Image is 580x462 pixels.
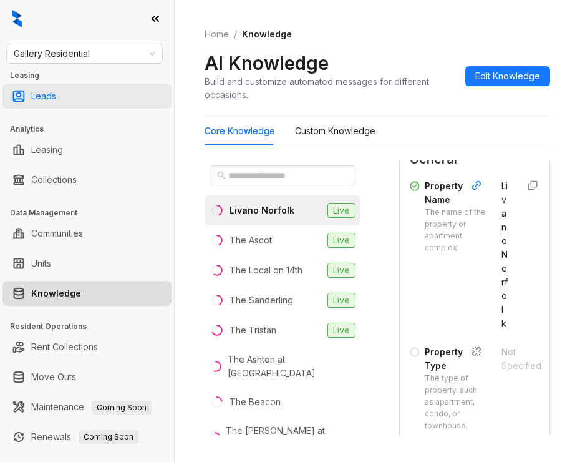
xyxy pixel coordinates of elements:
a: RenewalsComing Soon [31,425,138,450]
h3: Resident Operations [10,321,174,332]
span: Coming Soon [92,401,152,415]
div: Property Name [425,179,486,207]
span: Edit Knowledge [475,69,540,83]
div: The Tristan [230,323,276,337]
div: The Local on 14th [230,263,302,277]
li: / [234,27,237,41]
a: Home [202,27,231,41]
a: Leasing [31,137,63,162]
button: Edit Knowledge [465,66,550,86]
div: The Beacon [230,395,281,409]
span: Livano Norfolk [501,180,508,328]
span: Gallery Residential [14,44,155,63]
div: The type of property, such as apartment, condo, or townhouse. [425,373,486,431]
div: Core Knowledge [205,124,275,138]
li: Units [2,251,172,276]
a: Communities [31,221,83,246]
h3: Leasing [10,70,174,81]
a: Units [31,251,51,276]
li: Move Outs [2,365,172,390]
span: Live [327,203,355,218]
li: Rent Collections [2,335,172,360]
li: Knowledge [2,281,172,306]
div: Livano Norfolk [230,204,294,217]
div: The name of the property or apartment complex. [425,207,486,253]
span: Live [327,263,355,278]
a: Rent Collections [31,335,98,360]
span: Live [327,323,355,338]
h2: AI Knowledge [205,51,329,75]
li: Maintenance [2,395,172,420]
li: Renewals [2,425,172,450]
img: logo [12,10,22,27]
a: Move Outs [31,365,76,390]
div: The Ascot [230,233,272,247]
span: Live [327,293,355,308]
li: Communities [2,221,172,246]
a: Leads [31,84,56,109]
div: The [PERSON_NAME] at [GEOGRAPHIC_DATA] [226,424,355,451]
li: Collections [2,167,172,192]
h3: Analytics [10,124,174,135]
div: Build and customize automated messages for different occasions. [205,75,455,101]
span: Live [327,233,355,248]
div: The Ashton at [GEOGRAPHIC_DATA] [228,353,355,380]
a: Collections [31,167,77,192]
li: Leasing [2,137,172,162]
span: search [217,171,226,180]
li: Leads [2,84,172,109]
div: The Sanderling [230,293,293,307]
a: Knowledge [31,281,81,306]
span: Knowledge [242,29,292,39]
h3: Data Management [10,207,174,219]
div: Property Type [425,345,486,373]
div: Custom Knowledge [295,124,375,138]
span: Coming Soon [79,430,138,444]
div: Not Specified [501,345,541,373]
